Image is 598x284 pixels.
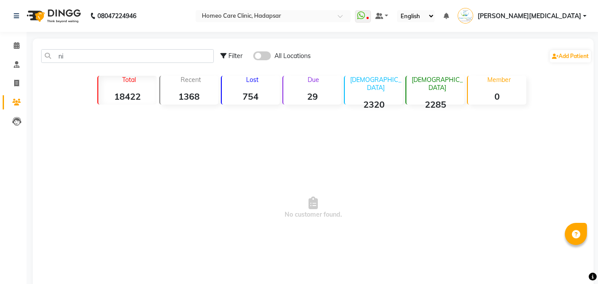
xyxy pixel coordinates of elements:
span: [PERSON_NAME][MEDICAL_DATA] [478,12,581,21]
strong: 754 [222,91,280,102]
p: Recent [164,76,218,84]
strong: 29 [283,91,341,102]
strong: 0 [468,91,526,102]
p: Due [285,76,341,84]
span: Filter [228,52,243,60]
p: Lost [225,76,280,84]
p: Member [471,76,526,84]
b: 08047224946 [97,4,136,28]
input: Search by Name/Mobile/Email/Code [41,49,214,63]
span: All Locations [274,51,311,61]
img: Dr Nikita Patil [458,8,473,23]
img: logo [23,4,83,28]
strong: 18422 [98,91,156,102]
strong: 1368 [160,91,218,102]
p: Total [102,76,156,84]
strong: 2285 [406,99,464,110]
p: [DEMOGRAPHIC_DATA] [410,76,464,92]
strong: 2320 [345,99,403,110]
p: [DEMOGRAPHIC_DATA] [348,76,403,92]
a: Add Patient [550,50,591,62]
